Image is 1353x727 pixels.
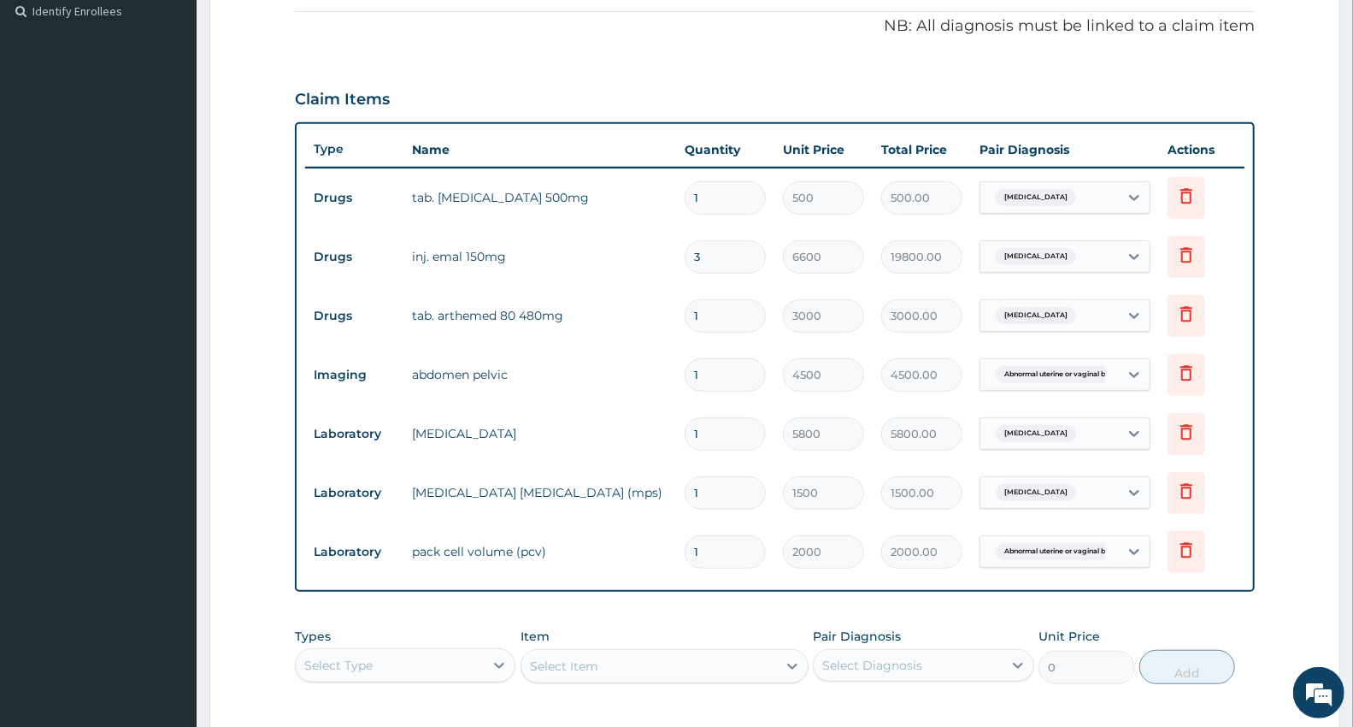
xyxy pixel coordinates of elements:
[403,476,676,510] td: [MEDICAL_DATA] [MEDICAL_DATA] (mps)
[403,180,676,215] td: tab. [MEDICAL_DATA] 500mg
[99,216,236,388] span: We're online!
[813,628,901,645] label: Pair Diagnosis
[403,417,676,451] td: [MEDICAL_DATA]
[305,536,403,568] td: Laboratory
[304,657,373,674] div: Select Type
[521,628,550,645] label: Item
[996,366,1121,383] span: Abnormal uterine or vaginal bl...
[403,358,676,392] td: abdomen pelvic
[403,298,676,333] td: tab. arthemed 80 480mg
[295,629,331,644] label: Types
[32,86,69,128] img: d_794563401_company_1708531726252_794563401
[996,307,1076,324] span: [MEDICAL_DATA]
[403,535,676,569] td: pack cell volume (pcv)
[305,182,403,214] td: Drugs
[89,96,287,118] div: Chat with us now
[305,241,403,273] td: Drugs
[822,657,922,674] div: Select Diagnosis
[295,91,390,109] h3: Claim Items
[305,418,403,450] td: Laboratory
[403,239,676,274] td: inj. emal 150mg
[996,425,1076,442] span: [MEDICAL_DATA]
[971,133,1159,167] th: Pair Diagnosis
[774,133,873,167] th: Unit Price
[305,359,403,391] td: Imaging
[403,133,676,167] th: Name
[295,15,1255,38] p: NB: All diagnosis must be linked to a claim item
[1139,650,1235,684] button: Add
[280,9,321,50] div: Minimize live chat window
[996,484,1076,501] span: [MEDICAL_DATA]
[996,543,1121,560] span: Abnormal uterine or vaginal bl...
[996,248,1076,265] span: [MEDICAL_DATA]
[1038,628,1100,645] label: Unit Price
[305,133,403,165] th: Type
[996,189,1076,206] span: [MEDICAL_DATA]
[305,300,403,332] td: Drugs
[9,467,326,527] textarea: Type your message and hit 'Enter'
[873,133,971,167] th: Total Price
[1159,133,1244,167] th: Actions
[676,133,774,167] th: Quantity
[305,477,403,509] td: Laboratory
